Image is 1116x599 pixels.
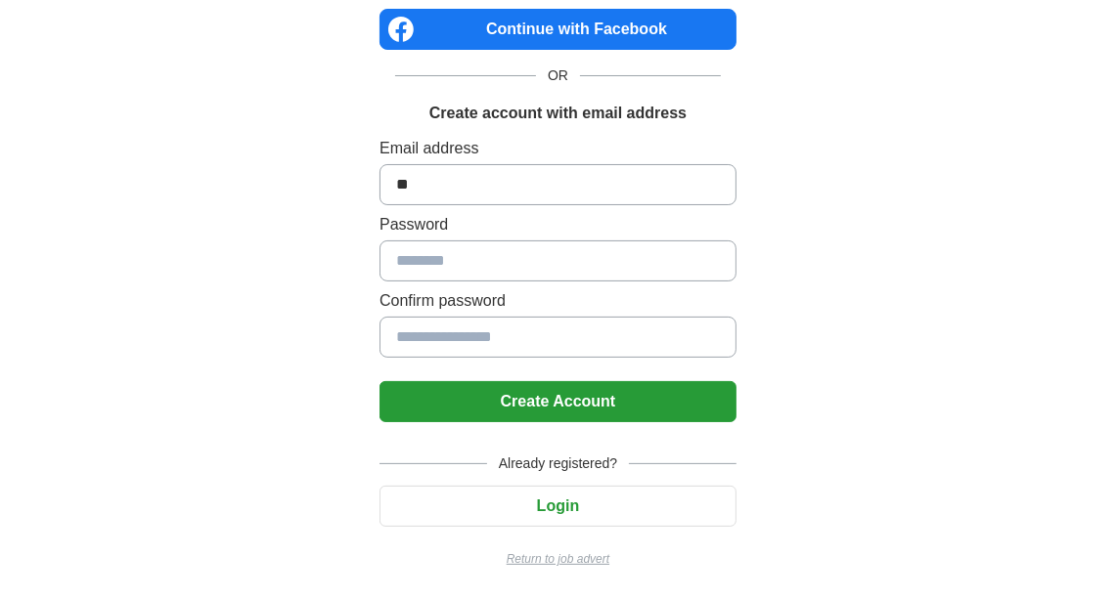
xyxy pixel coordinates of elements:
span: Already registered? [487,453,629,474]
button: Login [379,486,737,527]
span: OR [536,65,580,86]
a: Continue with Facebook [379,9,737,50]
h1: Create account with email address [429,102,687,125]
a: Login [379,497,737,514]
button: Create Account [379,381,737,422]
label: Password [379,213,737,236]
a: Return to job advert [379,550,737,568]
label: Confirm password [379,289,737,313]
label: Email address [379,137,737,160]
